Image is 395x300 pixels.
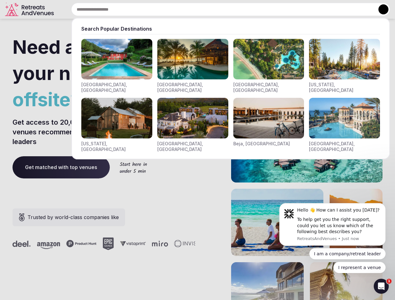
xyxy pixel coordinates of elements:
[309,98,380,152] div: Visit venues for Canarias, Spain
[233,39,304,79] img: Visit venues for Indonesia, Bali
[157,39,228,93] div: Visit venues for Riviera Maya, Mexico
[157,39,228,79] img: Visit venues for Riviera Maya, Mexico
[309,82,380,93] div: [US_STATE], [GEOGRAPHIC_DATA]
[233,98,304,138] img: Visit venues for Beja, Portugal
[157,98,228,152] div: Visit venues for Napa Valley, USA
[81,39,152,79] img: Visit venues for Toscana, Italy
[309,141,380,152] div: [GEOGRAPHIC_DATA], [GEOGRAPHIC_DATA]
[387,279,392,284] span: 1
[309,39,380,93] div: Visit venues for California, USA
[81,25,380,32] div: Search Popular Destinations
[233,39,304,93] div: Visit venues for Indonesia, Bali
[157,98,228,138] img: Visit venues for Napa Valley, USA
[157,82,228,93] div: [GEOGRAPHIC_DATA], [GEOGRAPHIC_DATA]
[81,82,152,93] div: [GEOGRAPHIC_DATA], [GEOGRAPHIC_DATA]
[233,98,304,152] div: Visit venues for Beja, Portugal
[374,279,389,294] iframe: Intercom live chat
[81,98,152,138] img: Visit venues for New York, USA
[270,197,395,277] iframe: Intercom notifications message
[81,98,152,152] div: Visit venues for New York, USA
[233,141,290,147] div: Beja, [GEOGRAPHIC_DATA]
[81,141,152,152] div: [US_STATE], [GEOGRAPHIC_DATA]
[309,39,380,79] img: Visit venues for California, USA
[157,141,228,152] div: [GEOGRAPHIC_DATA], [GEOGRAPHIC_DATA]
[81,39,152,93] div: Visit venues for Toscana, Italy
[309,98,380,138] img: Visit venues for Canarias, Spain
[233,82,304,93] div: [GEOGRAPHIC_DATA], [GEOGRAPHIC_DATA]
